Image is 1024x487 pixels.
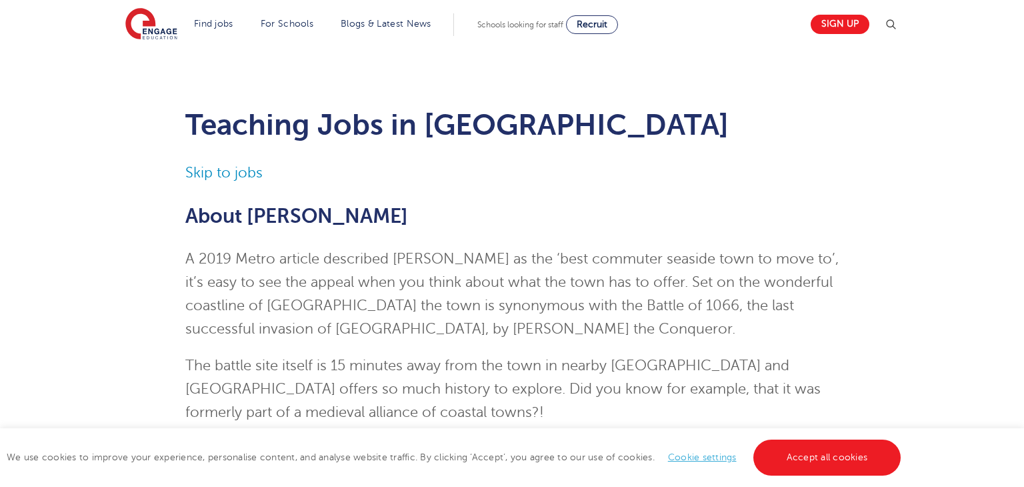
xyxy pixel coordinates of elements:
a: Blogs & Latest News [341,19,431,29]
span: The battle site itself is 15 minutes away from the town in nearby [GEOGRAPHIC_DATA] and [GEOGRAPH... [185,358,821,420]
a: Skip to jobs [185,165,263,181]
span: About [PERSON_NAME] [185,205,408,227]
img: Engage Education [125,8,177,41]
a: Find jobs [194,19,233,29]
span: A 2019 Metro article described [PERSON_NAME] as the ‘best commuter seaside town to move to’, it’s... [185,251,839,337]
a: Accept all cookies [753,440,901,476]
span: We use cookies to improve your experience, personalise content, and analyse website traffic. By c... [7,452,904,462]
a: For Schools [261,19,313,29]
a: Cookie settings [668,452,737,462]
a: Sign up [811,15,869,34]
span: Recruit [577,19,607,29]
span: Schools looking for staff [477,20,563,29]
h1: Teaching Jobs in [GEOGRAPHIC_DATA] [185,108,839,141]
a: Recruit [566,15,618,34]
